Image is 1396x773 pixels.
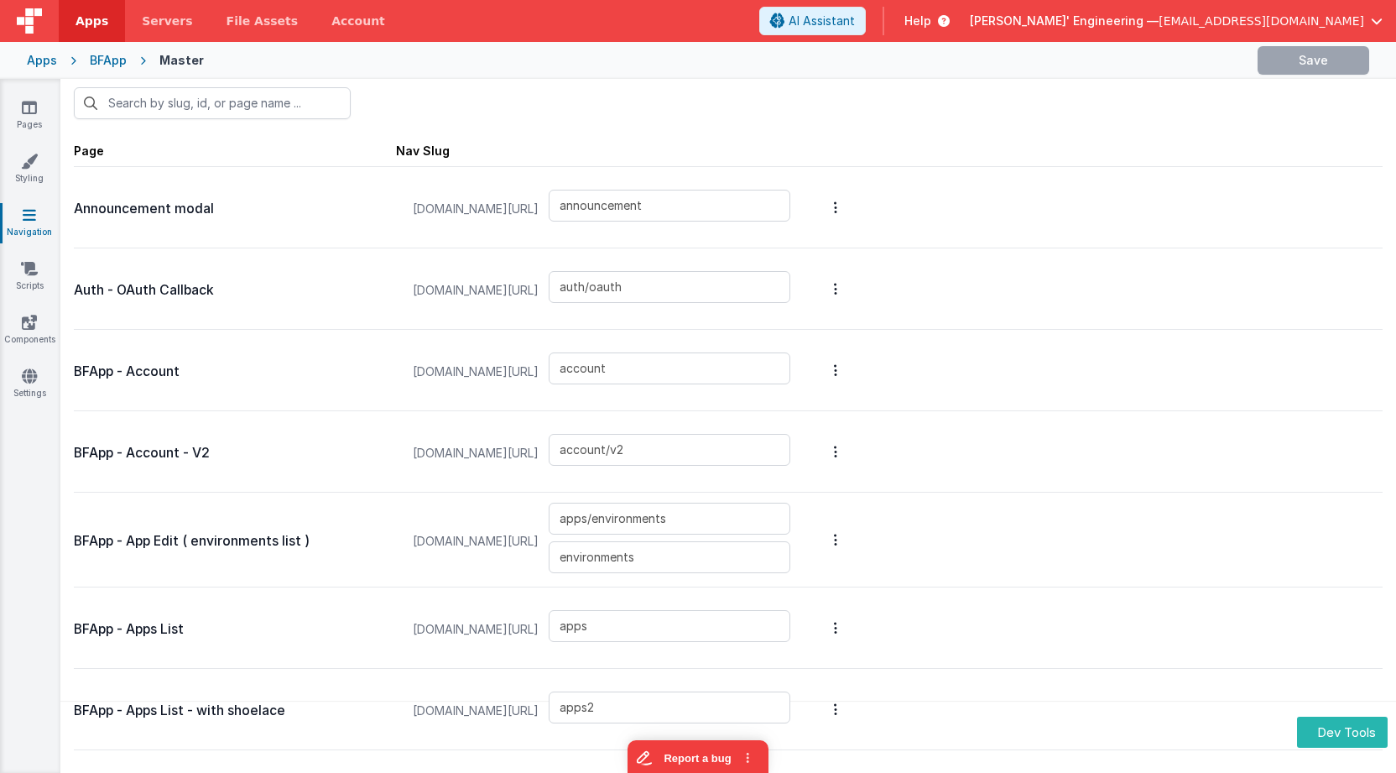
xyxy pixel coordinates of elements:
[549,190,790,222] input: Enter a slug name
[74,279,396,302] p: Auth - OAuth Callback
[74,441,396,465] p: BFApp - Account - V2
[74,87,351,119] input: Search by slug, id, or page name ...
[1258,46,1369,75] button: Save
[142,13,192,29] span: Servers
[403,259,549,322] span: [DOMAIN_NAME][URL]
[403,598,549,661] span: [DOMAIN_NAME][URL]
[970,13,1159,29] span: [PERSON_NAME]' Engineering —
[824,255,847,322] button: Options
[403,177,549,241] span: [DOMAIN_NAME][URL]
[403,503,549,580] span: [DOMAIN_NAME][URL]
[549,541,790,573] input: Enter a slug name
[90,52,127,69] div: BFApp
[549,353,790,384] input: Enter a slug name
[227,13,299,29] span: File Assets
[74,360,396,384] p: BFApp - Account
[27,52,57,69] div: Apps
[396,143,450,159] div: Nav Slug
[74,143,396,159] div: Page
[549,610,790,642] input: Enter a slug name
[824,499,847,580] button: Options
[74,530,396,553] p: BFApp - App Edit ( environments list )
[74,197,396,221] p: Announcement modal
[549,503,790,535] input: Enter a slug name
[759,7,866,35] button: AI Assistant
[74,699,396,723] p: BFApp - Apps List - with shoelace
[76,13,108,29] span: Apps
[970,13,1383,29] button: [PERSON_NAME]' Engineering — [EMAIL_ADDRESS][DOMAIN_NAME]
[403,679,549,743] span: [DOMAIN_NAME][URL]
[159,52,204,69] div: Master
[549,692,790,723] input: Enter a slug name
[74,618,396,641] p: BFApp - Apps List
[403,340,549,404] span: [DOMAIN_NAME][URL]
[549,434,790,466] input: Enter a slug name
[789,13,855,29] span: AI Assistant
[824,337,847,404] button: Options
[824,418,847,485] button: Options
[403,421,549,485] span: [DOMAIN_NAME][URL]
[549,271,790,303] input: Enter a slug name
[904,13,931,29] span: Help
[1159,13,1364,29] span: [EMAIL_ADDRESS][DOMAIN_NAME]
[824,594,847,661] button: Options
[824,174,847,241] button: Options
[824,676,847,743] button: Options
[1297,717,1388,748] button: Dev Tools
